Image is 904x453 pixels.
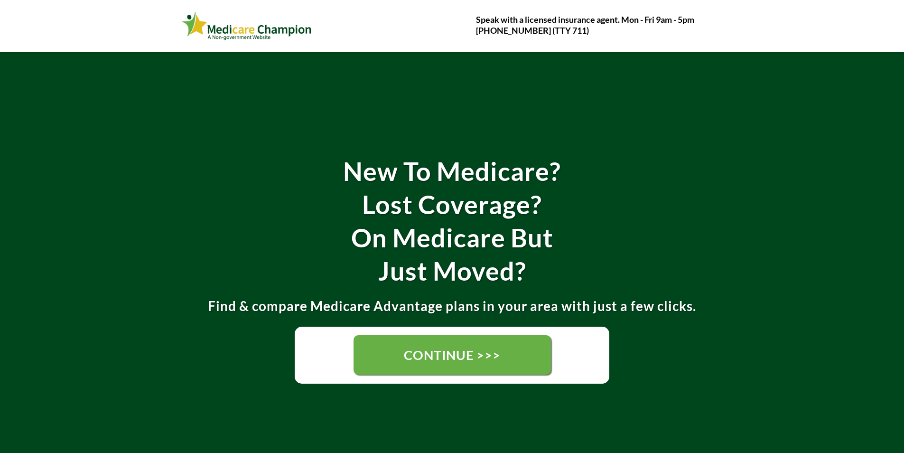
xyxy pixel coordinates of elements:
[354,335,551,375] a: CONTINUE >>>
[362,189,542,220] strong: Lost Coverage?
[351,222,553,253] strong: On Medicare But
[378,255,526,286] strong: Just Moved?
[404,347,501,363] span: CONTINUE >>>
[343,156,561,187] strong: New To Medicare?
[476,14,694,25] strong: Speak with a licensed insurance agent. Mon - Fri 9am - 5pm
[182,10,312,42] img: Webinar
[208,298,696,314] strong: Find & compare Medicare Advantage plans in your area with just a few clicks.
[476,25,589,36] strong: [PHONE_NUMBER] (TTY 711)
